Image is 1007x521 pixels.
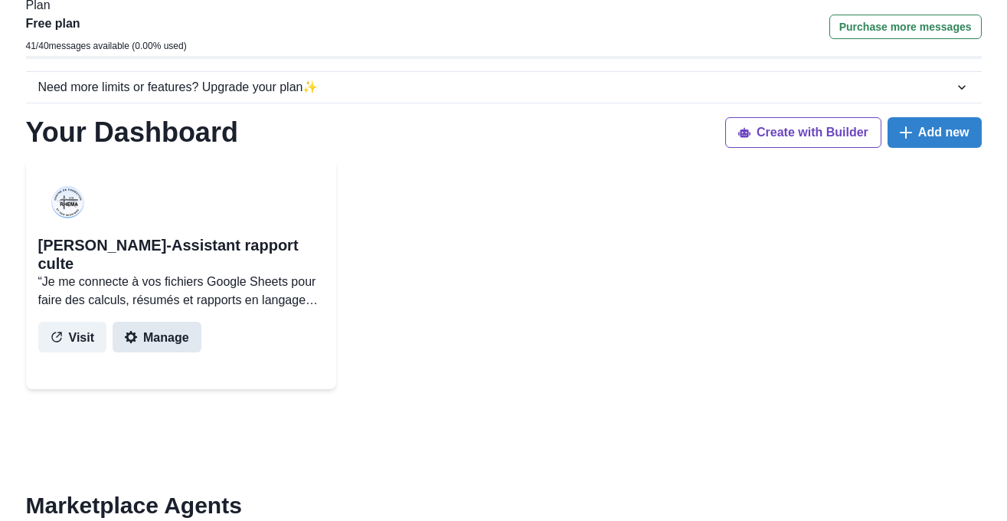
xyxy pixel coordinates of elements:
[38,78,954,97] div: Need more limits or features? Upgrade your plan ✨
[829,15,982,56] a: Purchase more messages
[113,322,201,352] button: Manage
[26,15,187,33] p: Free plan
[725,117,881,148] button: Create with Builder
[26,39,187,53] p: 41 / 40 messages available ( 0.00 % used)
[26,492,982,519] h2: Marketplace Agents
[38,236,324,273] h2: [PERSON_NAME]-Assistant rapport culte
[26,72,982,103] button: Need more limits or features? Upgrade your plan✨
[38,172,100,233] img: user%2F5238%2F223b9efa-392d-4334-b1d6-80ae8c6aa640
[38,322,107,352] button: Visit
[829,15,982,39] button: Purchase more messages
[888,117,982,148] button: Add new
[38,273,324,310] p: “Je me connecte à vos fichiers Google Sheets pour faire des calculs, résumés et rapports en langa...
[26,116,238,149] h1: Your Dashboard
